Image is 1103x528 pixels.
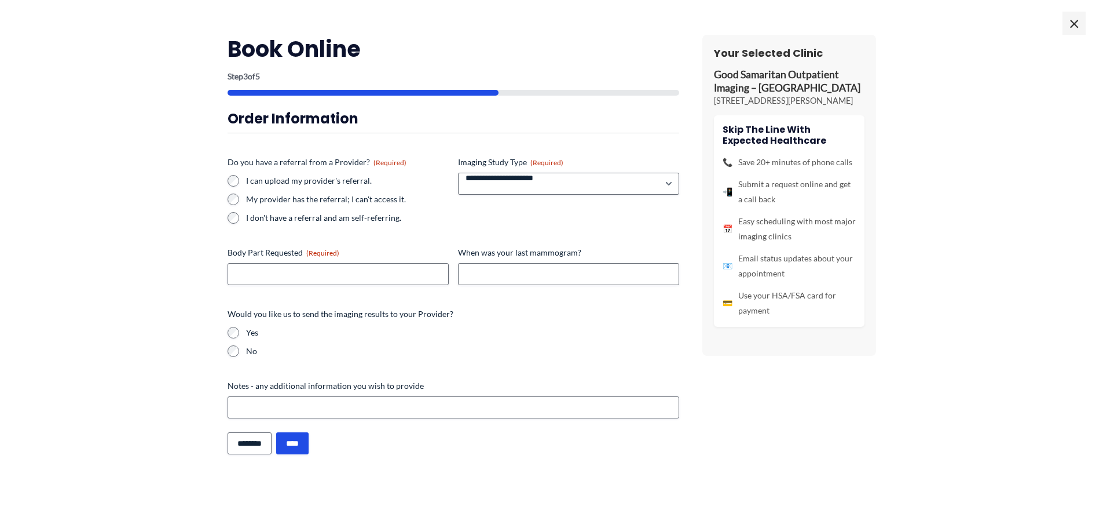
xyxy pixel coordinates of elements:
label: Notes - any additional information you wish to provide [228,380,679,392]
span: 📲 [723,184,732,199]
p: Good Samaritan Outpatient Imaging – [GEOGRAPHIC_DATA] [714,68,864,95]
h3: Order Information [228,110,679,128]
span: (Required) [530,158,563,167]
label: Yes [246,327,679,338]
label: I can upload my provider's referral. [246,175,449,187]
h3: Your Selected Clinic [714,46,864,60]
label: No [246,345,679,357]
label: I don't have a referral and am self-referring. [246,212,449,224]
h4: Skip the line with Expected Healthcare [723,124,856,146]
span: 💳 [723,296,732,311]
li: Save 20+ minutes of phone calls [723,155,856,170]
label: My provider has the referral; I can't access it. [246,194,449,205]
span: 📧 [723,258,732,274]
legend: Do you have a referral from a Provider? [228,156,406,168]
label: Imaging Study Type [458,156,679,168]
span: 📅 [723,221,732,236]
p: Step of [228,72,679,81]
p: [STREET_ADDRESS][PERSON_NAME] [714,95,864,107]
li: Email status updates about your appointment [723,251,856,281]
label: When was your last mammogram? [458,247,679,258]
span: × [1062,12,1086,35]
span: (Required) [373,158,406,167]
span: 📞 [723,155,732,170]
span: 3 [243,71,248,81]
legend: Would you like us to send the imaging results to your Provider? [228,308,453,320]
li: Submit a request online and get a call back [723,177,856,207]
h2: Book Online [228,35,679,63]
label: Body Part Requested [228,247,449,258]
span: (Required) [306,249,339,257]
span: 5 [255,71,260,81]
li: Easy scheduling with most major imaging clinics [723,214,856,244]
li: Use your HSA/FSA card for payment [723,288,856,318]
